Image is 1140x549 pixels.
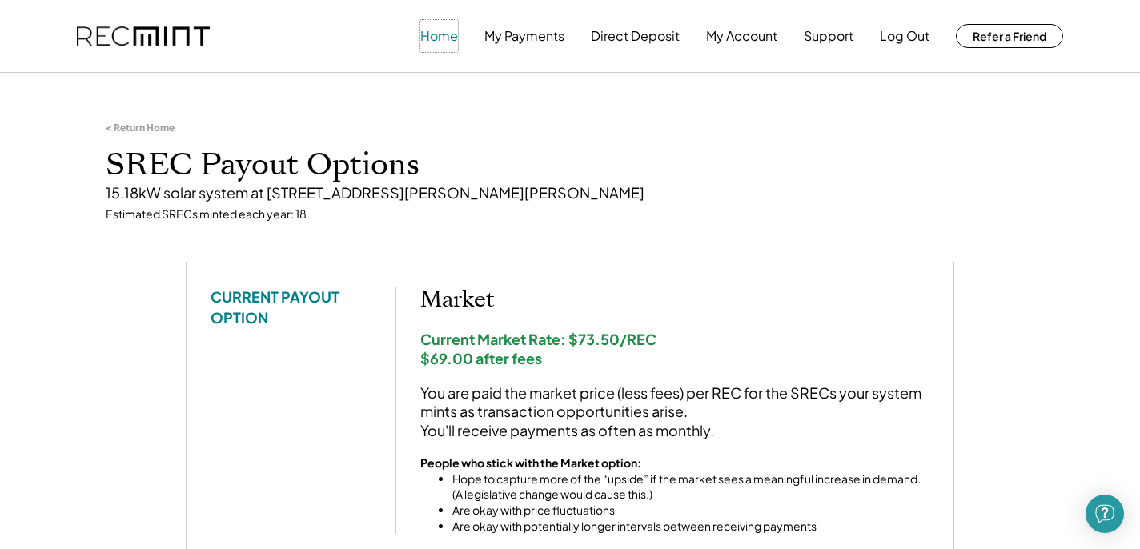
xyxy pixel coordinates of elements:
[591,20,680,52] button: Direct Deposit
[452,471,929,503] li: Hope to capture more of the “upside” if the market sees a meaningful increase in demand. (A legis...
[420,330,929,367] div: Current Market Rate: $73.50/REC $69.00 after fees
[106,122,175,134] div: < Return Home
[106,183,1034,202] div: 15.18kW solar system at [STREET_ADDRESS][PERSON_NAME][PERSON_NAME]
[706,20,777,52] button: My Account
[956,24,1063,48] button: Refer a Friend
[420,383,929,439] div: You are paid the market price (less fees) per REC for the SRECs your system mints as transaction ...
[106,206,1034,222] div: Estimated SRECs minted each year: 18
[211,287,371,327] div: CURRENT PAYOUT OPTION
[420,455,641,470] strong: People who stick with the Market option:
[420,20,458,52] button: Home
[452,503,929,519] li: Are okay with price fluctuations
[880,20,929,52] button: Log Out
[420,287,929,314] h2: Market
[77,26,210,46] img: recmint-logotype%403x.png
[484,20,564,52] button: My Payments
[804,20,853,52] button: Support
[1086,495,1124,533] div: Open Intercom Messenger
[106,146,1034,184] h1: SREC Payout Options
[452,519,929,535] li: Are okay with potentially longer intervals between receiving payments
